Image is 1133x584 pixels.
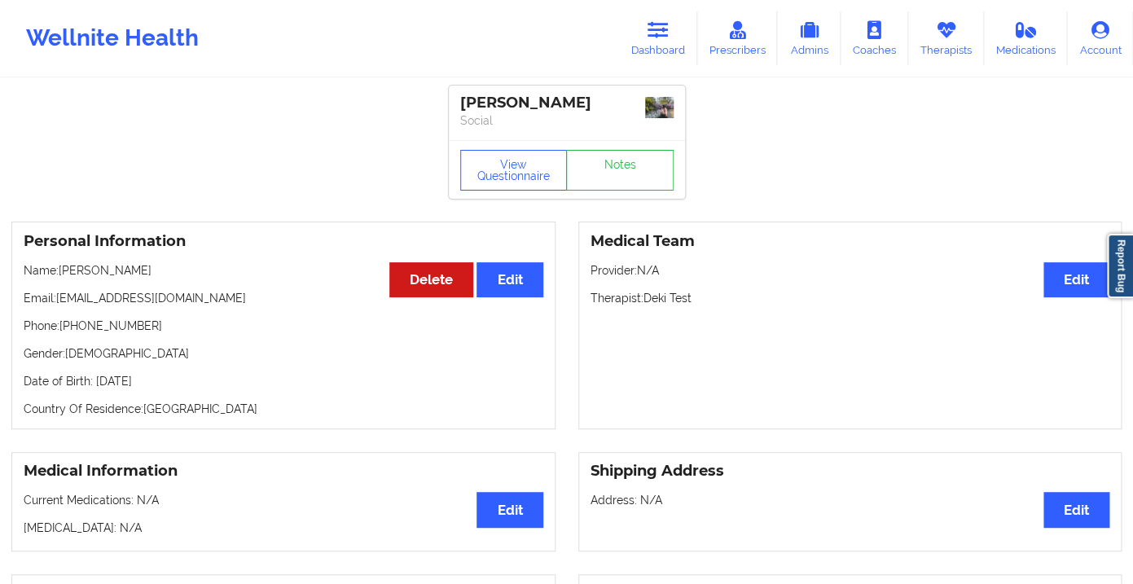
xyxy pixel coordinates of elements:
p: [MEDICAL_DATA]: N/A [24,520,543,536]
a: Prescribers [697,11,778,65]
p: Provider: N/A [591,262,1110,279]
button: Edit [476,262,542,297]
a: Notes [566,150,674,191]
h3: Shipping Address [591,462,1110,481]
h3: Medical Information [24,462,543,481]
a: Account [1067,11,1133,65]
a: Admins [777,11,841,65]
p: Name: [PERSON_NAME] [24,262,543,279]
button: Delete [389,262,473,297]
a: Report Bug [1107,234,1133,298]
h3: Personal Information [24,232,543,251]
button: Edit [1043,492,1109,527]
p: Email: [EMAIL_ADDRESS][DOMAIN_NAME] [24,290,543,306]
img: fd053b43-7a75-4afe-a77e-8aa955fd1b50_ED27FE2C-988C-44B0-858B-4A6FFD2C4B1B.png [645,97,674,118]
button: Edit [1043,262,1109,297]
div: [PERSON_NAME] [460,94,674,112]
p: Therapist: Deki Test [591,290,1110,306]
button: Edit [476,492,542,527]
a: Therapists [908,11,984,65]
p: Social [460,112,674,129]
p: Phone: [PHONE_NUMBER] [24,318,543,334]
p: Gender: [DEMOGRAPHIC_DATA] [24,345,543,362]
p: Current Medications: N/A [24,492,543,508]
p: Country Of Residence: [GEOGRAPHIC_DATA] [24,401,543,417]
a: Coaches [841,11,908,65]
button: View Questionnaire [460,150,568,191]
p: Date of Birth: [DATE] [24,373,543,389]
a: Dashboard [619,11,697,65]
a: Medications [984,11,1068,65]
p: Address: N/A [591,492,1110,508]
h3: Medical Team [591,232,1110,251]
